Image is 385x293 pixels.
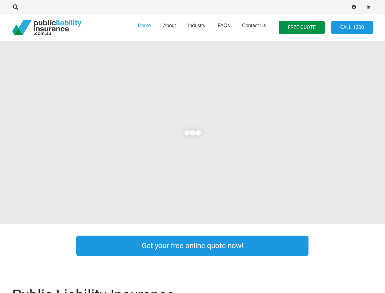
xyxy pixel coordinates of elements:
[138,23,151,28] span: Home
[76,236,308,256] a: Get your free online quote now!
[350,3,358,11] a: Facebook
[218,23,230,28] span: FAQs
[157,12,182,43] a: About
[212,12,236,43] a: FAQs
[182,12,212,43] a: Industry
[236,12,272,43] a: Contact Us
[321,234,385,258] a: Link
[188,23,205,28] span: Industry
[331,21,373,34] a: Call 1300
[163,23,176,28] span: About
[242,23,266,28] span: Contact Us
[364,3,373,11] a: LinkedIn
[279,21,325,34] a: FREE QUOTE
[9,4,22,10] a: Search
[12,20,81,35] a: pli_logotransparent
[132,12,157,43] a: Home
